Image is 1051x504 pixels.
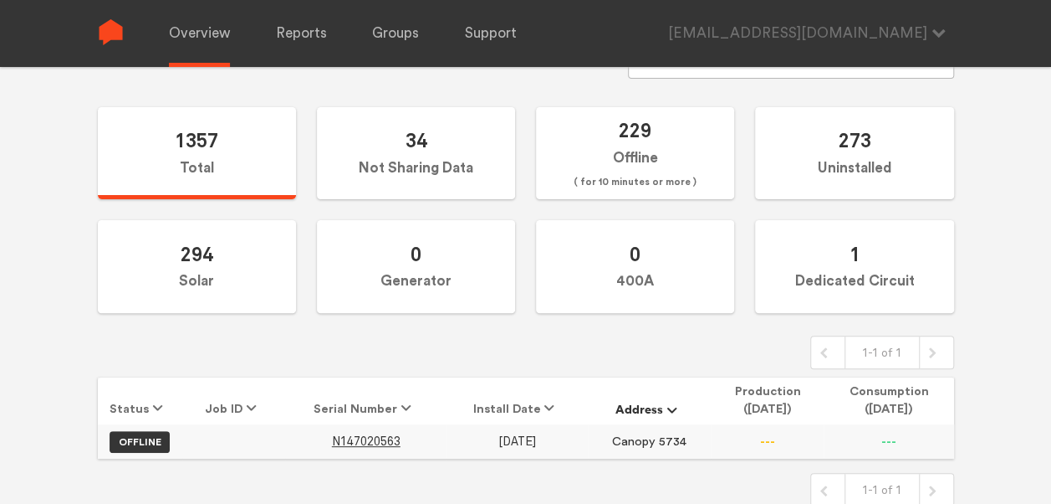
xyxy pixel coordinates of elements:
[588,424,712,458] td: Canopy 5734
[838,128,870,152] span: 273
[630,242,640,266] span: 0
[711,424,824,458] td: ---
[285,378,446,424] th: Serial Number
[824,424,953,458] td: ---
[446,378,588,424] th: Install Date
[98,378,182,424] th: Status
[574,172,696,193] span: ( for 10 minutes or more )
[536,220,734,313] label: 400A
[181,242,213,266] span: 294
[405,128,426,152] span: 34
[824,378,953,424] th: Consumption ([DATE])
[175,128,218,152] span: 1357
[498,435,536,449] span: [DATE]
[332,435,401,449] span: N147020563
[332,435,401,448] a: N147020563
[588,378,712,424] th: Address
[98,19,124,45] img: Sense Logo
[411,242,421,266] span: 0
[110,431,170,453] label: OFFLINE
[755,220,953,313] label: Dedicated Circuit
[182,378,286,424] th: Job ID
[317,220,515,313] label: Generator
[619,118,651,142] span: 229
[98,107,296,200] label: Total
[844,337,920,368] div: 1-1 of 1
[711,378,824,424] th: Production ([DATE])
[849,242,860,266] span: 1
[317,107,515,200] label: Not Sharing Data
[536,107,734,200] label: Offline
[98,220,296,313] label: Solar
[755,107,953,200] label: Uninstalled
